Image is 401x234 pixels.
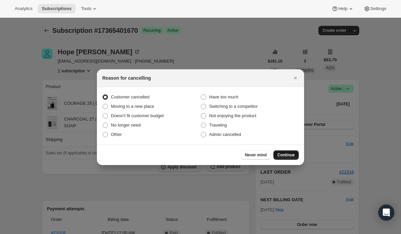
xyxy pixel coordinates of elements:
span: Subscriptions [42,6,72,11]
span: Moving to a new place [111,104,154,109]
span: Settings [370,6,386,11]
button: Never mind [241,150,271,160]
button: Close [291,73,300,83]
span: Doesn't fit customer budget [111,113,164,118]
button: Subscriptions [38,4,76,13]
div: Open Intercom Messenger [378,205,394,221]
span: Continue [277,152,295,158]
span: No longer need [111,123,141,128]
button: Tools [77,4,102,13]
span: Customer cancelled [111,94,149,99]
span: Help [338,6,347,11]
span: Traveling [209,123,227,128]
span: Have too much [209,94,238,99]
span: Other [111,132,122,137]
button: Settings [360,4,390,13]
span: Tools [81,6,91,11]
h2: Reason for cancelling [102,75,151,81]
button: Help [327,4,358,13]
button: Continue [273,150,299,160]
span: Admin cancelled [209,132,241,137]
button: Analytics [11,4,36,13]
span: Switching to a competitor [209,104,258,109]
span: Not enjoying the product [209,113,256,118]
span: Never mind [245,152,267,158]
span: Analytics [15,6,32,11]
